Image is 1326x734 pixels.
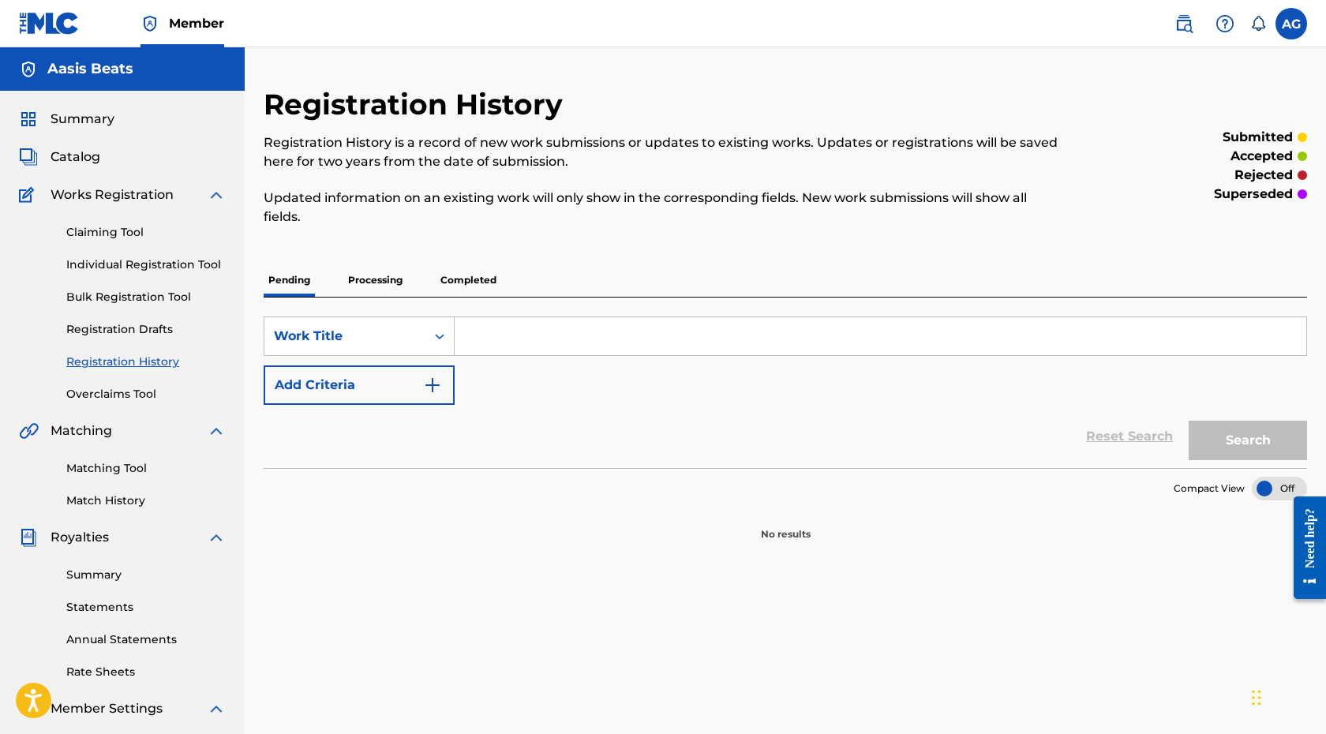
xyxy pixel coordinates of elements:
img: Summary [19,110,38,129]
img: Top Rightsholder [140,14,159,33]
p: Completed [436,264,501,297]
p: No results [761,508,811,541]
iframe: Chat Widget [1247,658,1326,734]
span: Catalog [51,148,100,167]
a: Public Search [1168,8,1200,39]
h5: Aasis Beats [47,60,133,78]
a: Bulk Registration Tool [66,289,226,305]
a: CatalogCatalog [19,148,100,167]
img: Catalog [19,148,38,167]
a: Annual Statements [66,631,226,648]
p: Processing [343,264,407,297]
a: Rate Sheets [66,664,226,680]
div: Notifications [1250,16,1266,32]
button: Add Criteria [264,365,455,405]
form: Search Form [264,316,1307,468]
img: 9d2ae6d4665cec9f34b9.svg [423,376,442,395]
img: help [1215,14,1234,33]
span: Matching [51,421,112,440]
span: Summary [51,110,114,129]
img: expand [207,699,226,718]
span: Compact View [1174,481,1245,496]
p: superseded [1214,185,1293,204]
a: SummarySummary [19,110,114,129]
a: Registration History [66,354,226,370]
div: Drag [1252,674,1261,721]
div: Help [1209,8,1241,39]
p: rejected [1234,166,1293,185]
p: Registration History is a record of new work submissions or updates to existing works. Updates or... [264,133,1067,171]
div: User Menu [1275,8,1307,39]
img: search [1174,14,1193,33]
img: Works Registration [19,185,39,204]
span: Works Registration [51,185,174,204]
a: Individual Registration Tool [66,257,226,273]
p: Updated information on an existing work will only show in the corresponding fields. New work subm... [264,189,1067,227]
img: expand [207,185,226,204]
a: Match History [66,492,226,509]
img: expand [207,528,226,547]
a: Claiming Tool [66,224,226,241]
span: Member Settings [51,699,163,718]
a: Registration Drafts [66,321,226,338]
img: Accounts [19,60,38,79]
img: expand [207,421,226,440]
a: Statements [66,599,226,616]
h2: Registration History [264,87,571,122]
div: Work Title [274,327,416,346]
p: Pending [264,264,315,297]
img: MLC Logo [19,12,80,35]
a: Overclaims Tool [66,386,226,403]
span: Royalties [51,528,109,547]
a: Matching Tool [66,460,226,477]
a: Summary [66,567,226,583]
p: submitted [1223,128,1293,147]
span: Member [169,14,224,32]
img: Matching [19,421,39,440]
img: Royalties [19,528,38,547]
p: accepted [1230,147,1293,166]
iframe: Resource Center [1282,483,1326,613]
